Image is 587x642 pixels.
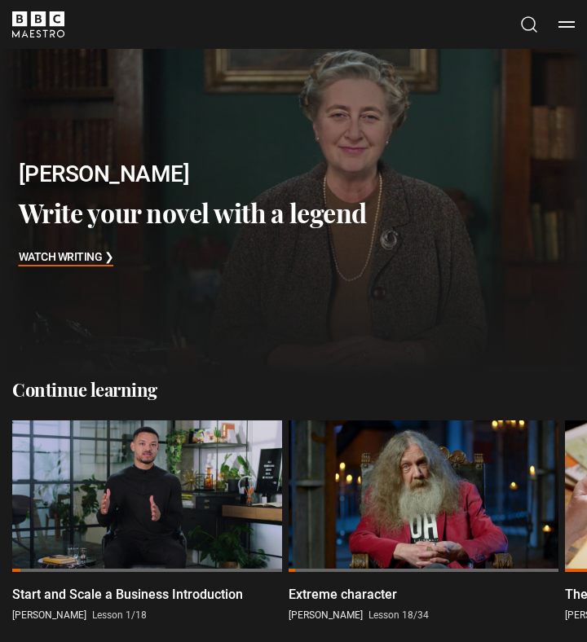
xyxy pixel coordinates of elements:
h3: Watch Writing ❯ [19,248,114,270]
button: Toggle navigation [558,16,575,33]
a: Start and Scale a Business Introduction [PERSON_NAME] Lesson 1/18 [12,420,282,622]
span: Lesson 18/34 [369,609,429,621]
svg: BBC Maestro [12,11,64,37]
a: Extreme character [PERSON_NAME] Lesson 18/34 [289,420,558,622]
p: Start and Scale a Business Introduction [12,585,243,605]
p: Extreme character [289,585,397,605]
h2: Continue learning [12,379,575,401]
h3: Write your novel with a legend [19,197,367,229]
h2: [PERSON_NAME] [19,158,367,190]
span: Lesson 1/18 [92,609,147,621]
span: [PERSON_NAME] [289,609,363,621]
span: [PERSON_NAME] [12,609,86,621]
